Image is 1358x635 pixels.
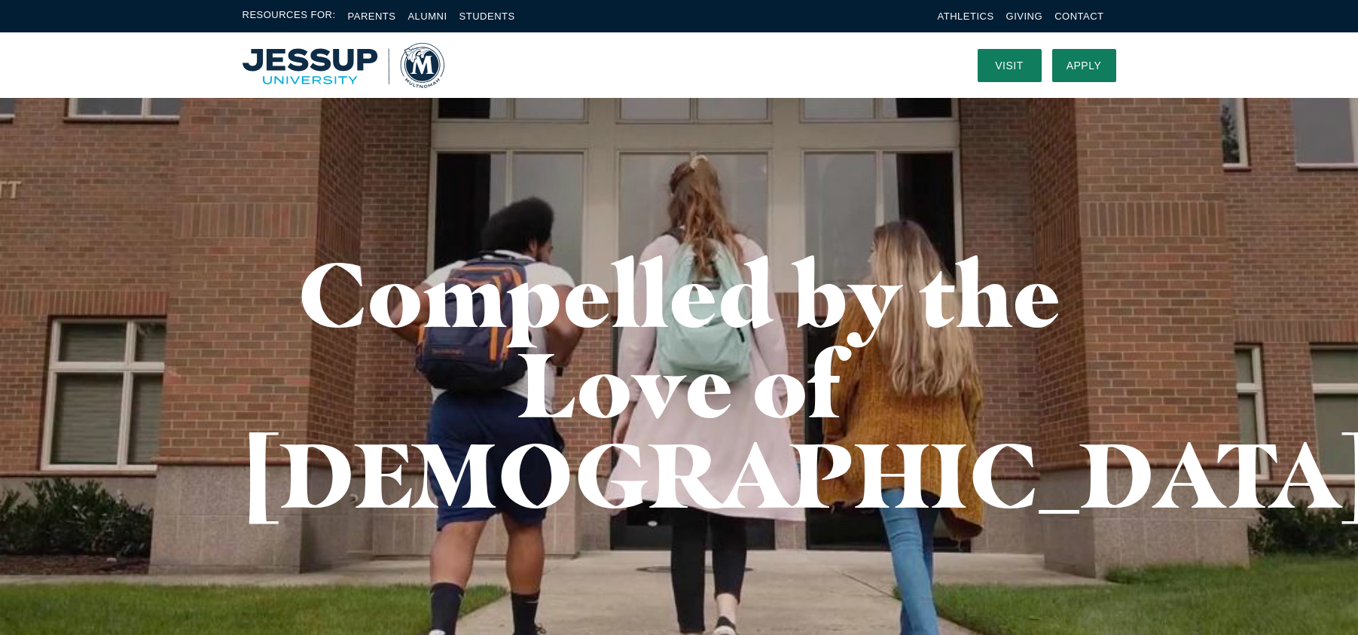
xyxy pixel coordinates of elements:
a: Alumni [407,11,447,22]
h1: Compelled by the Love of [DEMOGRAPHIC_DATA] [243,249,1116,520]
a: Students [459,11,515,22]
a: Visit [978,49,1042,82]
a: Giving [1006,11,1043,22]
a: Contact [1054,11,1103,22]
a: Apply [1052,49,1116,82]
a: Home [243,43,444,88]
a: Parents [348,11,396,22]
span: Resources For: [243,8,336,25]
img: Multnomah University Logo [243,43,444,88]
a: Athletics [938,11,994,22]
